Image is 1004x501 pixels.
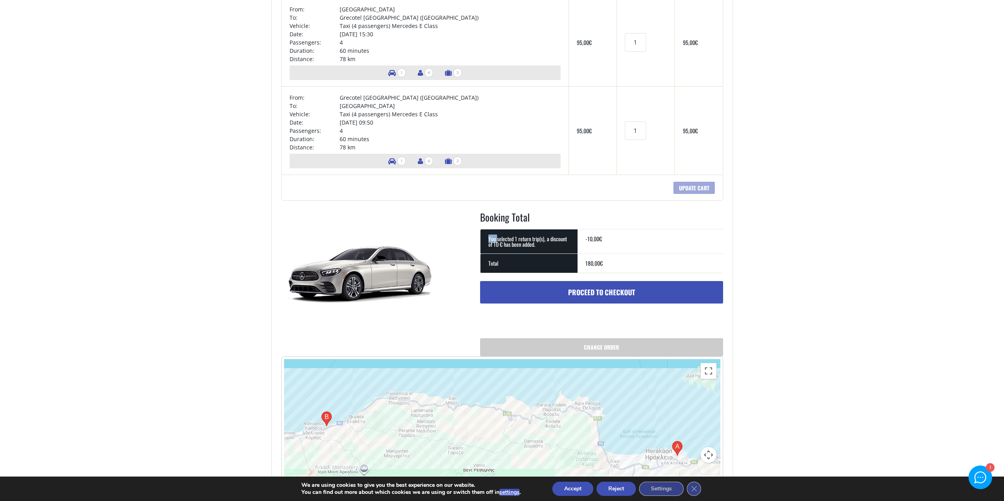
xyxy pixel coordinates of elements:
[480,338,723,356] a: Change order
[340,110,561,118] td: Taxi (4 passengers) Mercedes E Class
[701,475,716,491] button: Zoom in
[290,127,340,135] td: Passengers:
[290,30,340,38] td: Date:
[290,38,340,47] td: Passengers:
[683,38,698,47] bdi: 95,00
[340,47,561,55] td: 60 minutes
[290,47,340,55] td: Duration:
[290,5,340,13] td: From:
[695,38,698,47] span: €
[340,102,561,110] td: [GEOGRAPHIC_DATA]
[340,135,561,143] td: 60 minutes
[602,307,725,330] iframe: Secure express checkout frame
[340,55,561,63] td: 78 km
[340,5,561,13] td: [GEOGRAPHIC_DATA]
[414,65,437,80] li: Number of passengers
[290,102,340,110] td: To:
[340,13,561,22] td: Grecotel [GEOGRAPHIC_DATA] ([GEOGRAPHIC_DATA])
[340,93,561,102] td: Grecotel [GEOGRAPHIC_DATA] ([GEOGRAPHIC_DATA])
[589,38,592,47] span: €
[384,154,410,168] li: Number of vehicles
[480,253,578,273] th: Total
[290,13,340,22] td: To:
[625,121,646,140] input: Transfers quantity
[639,482,684,496] button: Settings
[424,68,433,77] span: 4
[281,210,439,328] img: Taxi (4 passengers) Mercedes E Class
[441,65,466,80] li: Number of luggage items
[480,229,578,253] th: You selected 1 return trip(s), a discount of 10 € has been added.
[480,210,723,229] h2: Booking Total
[290,118,340,127] td: Date:
[585,259,603,267] bdi: 180,00
[701,363,716,379] button: Toggle fullscreen view
[577,127,592,135] bdi: 95,00
[397,68,406,77] span: 1
[301,489,521,496] p: You can find out more about which cookies we are using or switch them off in .
[290,55,340,63] td: Distance:
[301,482,521,489] p: We are using cookies to give you the best experience on our website.
[290,93,340,102] td: From:
[290,143,340,151] td: Distance:
[599,235,602,243] span: €
[424,156,433,166] span: 4
[589,127,592,135] span: €
[552,482,593,496] button: Accept
[290,135,340,143] td: Duration:
[397,156,406,166] span: 1
[384,65,410,80] li: Number of vehicles
[695,127,698,135] span: €
[441,154,466,168] li: Number of luggage items
[453,68,462,77] span: 3
[340,22,561,30] td: Taxi (4 passengers) Mercedes E Class
[340,127,561,135] td: 4
[453,156,462,166] span: 3
[480,281,723,304] a: Proceed to checkout
[577,38,592,47] bdi: 95,00
[479,307,601,330] iframe: Secure express checkout frame
[683,127,698,135] bdi: 95,00
[414,154,437,168] li: Number of passengers
[499,489,520,496] button: settings
[673,182,715,194] input: Update cart
[340,143,561,151] td: 78 km
[600,259,603,267] span: €
[322,412,332,426] div: Palea EO Rethimnou Irakliou, Pigianos Kampos 741 50, Greece
[672,441,682,456] div: Heraklion Int'l Airport N. Kazantzakis, Leof. Ikarou 26, Nea Alikarnassos 716 01, Greece
[985,464,994,472] div: 1
[625,33,646,52] input: Transfers quantity
[340,118,561,127] td: [DATE] 09:50
[687,482,701,496] button: Close GDPR Cookie Banner
[340,30,561,38] td: [DATE] 15:30
[290,110,340,118] td: Vehicle:
[290,22,340,30] td: Vehicle:
[340,38,561,47] td: 4
[701,447,716,463] button: Map camera controls
[585,235,602,243] bdi: -10,00
[596,482,636,496] button: Reject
